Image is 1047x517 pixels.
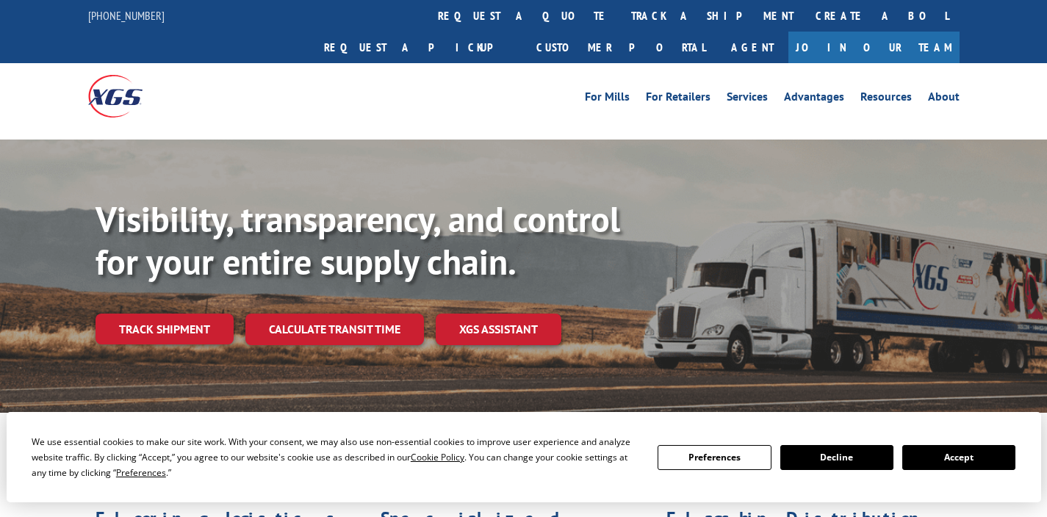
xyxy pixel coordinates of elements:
div: Cookie Consent Prompt [7,412,1041,502]
button: Decline [780,445,893,470]
a: Advantages [784,91,844,107]
a: Join Our Team [788,32,960,63]
a: Resources [860,91,912,107]
a: For Retailers [646,91,710,107]
button: Accept [902,445,1015,470]
a: Track shipment [96,314,234,344]
span: Preferences [116,466,166,479]
a: XGS ASSISTANT [436,314,561,345]
a: For Mills [585,91,630,107]
button: Preferences [658,445,771,470]
div: We use essential cookies to make our site work. With your consent, we may also use non-essential ... [32,434,640,480]
b: Visibility, transparency, and control for your entire supply chain. [96,196,620,284]
a: Services [727,91,768,107]
a: About [928,91,960,107]
a: [PHONE_NUMBER] [88,8,165,23]
a: Calculate transit time [245,314,424,345]
a: Request a pickup [313,32,525,63]
a: Agent [716,32,788,63]
span: Cookie Policy [411,451,464,463]
a: Customer Portal [525,32,716,63]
